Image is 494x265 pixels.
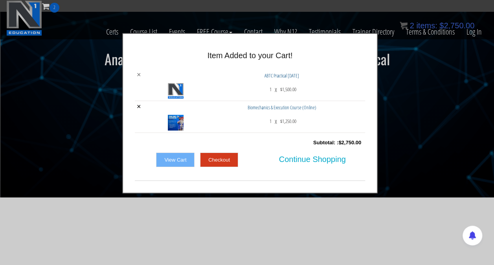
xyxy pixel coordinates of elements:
[135,135,365,151] div: Subtotal: :
[274,83,277,96] p: x
[137,103,141,110] a: ×
[168,83,184,99] img: ABTC Practical Mar 2026
[247,104,316,111] a: Biomechanics & Execution Course (Online)
[269,83,271,96] span: 1
[200,153,238,167] a: Checkout
[280,118,296,125] bdi: 1,250.00
[156,153,195,167] a: View Cart
[338,140,341,145] span: $
[274,115,277,127] p: x
[269,115,271,127] span: 1
[338,140,361,145] bdi: 2,750.00
[137,71,141,78] a: ×
[280,118,282,125] span: $
[168,115,184,131] img: Biomechanics & Execution Course (Online)
[264,72,299,79] a: ABTC Practical [DATE]
[280,86,296,93] bdi: 1,500.00
[280,86,282,93] span: $
[279,151,346,167] span: Continue Shopping
[208,51,293,60] span: Item Added to your Cart!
